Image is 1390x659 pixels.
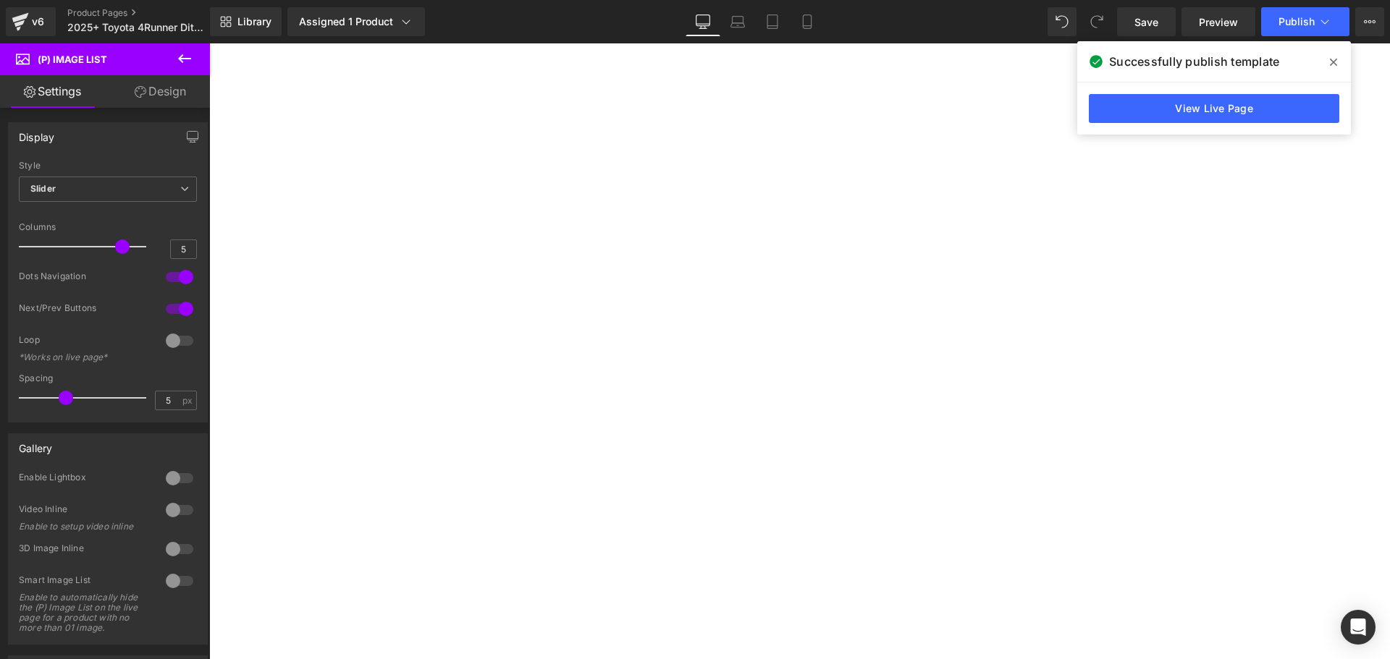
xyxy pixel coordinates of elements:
[19,271,151,286] div: Dots Navigation
[19,503,151,519] div: Video Inline
[755,7,790,36] a: Tablet
[108,75,213,108] a: Design
[1048,7,1077,36] button: Undo
[1109,53,1279,70] span: Successfully publish template
[6,7,56,36] a: v6
[1134,14,1158,30] span: Save
[1355,7,1384,36] button: More
[1199,14,1238,30] span: Preview
[1181,7,1255,36] a: Preview
[210,7,282,36] a: New Library
[1261,7,1349,36] button: Publish
[1279,16,1315,27] span: Publish
[686,7,720,36] a: Desktop
[67,22,206,33] span: 2025+ Toyota 4Runner Ditch Lights
[38,54,107,65] span: (P) Image List
[19,302,151,318] div: Next/Prev Buttons
[720,7,755,36] a: Laptop
[19,222,197,232] div: Columns
[19,334,151,349] div: Loop
[19,522,149,532] div: Enable to setup video inline
[67,7,234,19] a: Product Pages
[19,543,151,558] div: 3D Image Inline
[1082,7,1111,36] button: Redo
[790,7,825,36] a: Mobile
[19,373,197,383] div: Spacing
[19,161,197,171] div: Style
[237,15,271,28] span: Library
[1341,610,1376,645] div: Open Intercom Messenger
[19,123,54,143] div: Display
[19,472,151,487] div: Enable Lightbox
[1089,94,1339,123] a: View Live Page
[30,183,56,194] b: Slider
[19,352,149,362] div: *Works on live page*
[19,592,149,633] div: Enable to automatically hide the (P) Image List on the live page for a product with no more than ...
[299,14,413,29] div: Assigned 1 Product
[182,396,195,405] span: px
[29,12,47,31] div: v6
[19,574,151,590] div: Smart Image List
[19,434,52,454] div: Gallery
